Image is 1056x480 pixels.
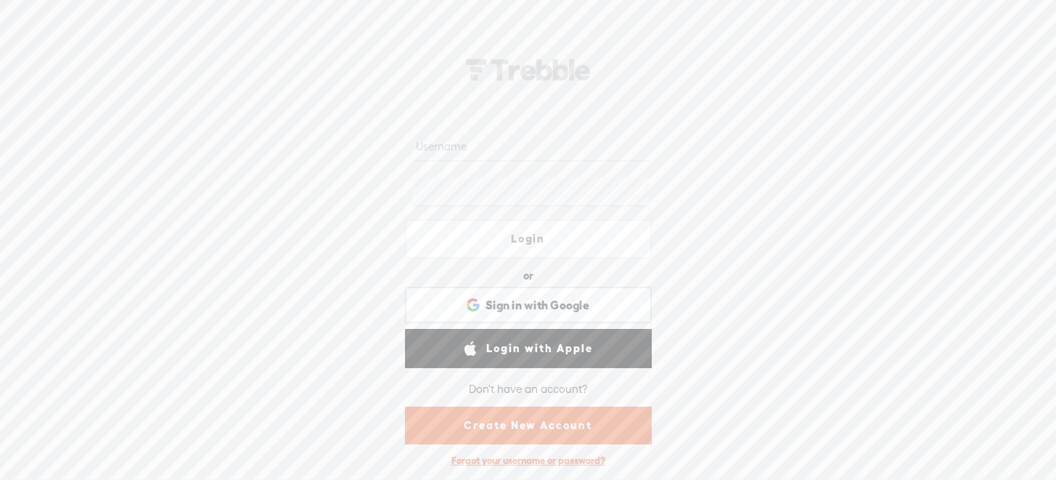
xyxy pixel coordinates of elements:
div: or [523,264,533,288]
a: Login with Apple [405,329,652,368]
input: Username [413,133,649,161]
div: Forgot your username or password? [444,447,613,474]
a: Login [405,219,652,259]
div: Don't have an account? [469,373,588,404]
span: Sign in with Google [486,298,589,313]
div: Sign in with Google [405,287,652,323]
a: Create New Account [405,407,652,444]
